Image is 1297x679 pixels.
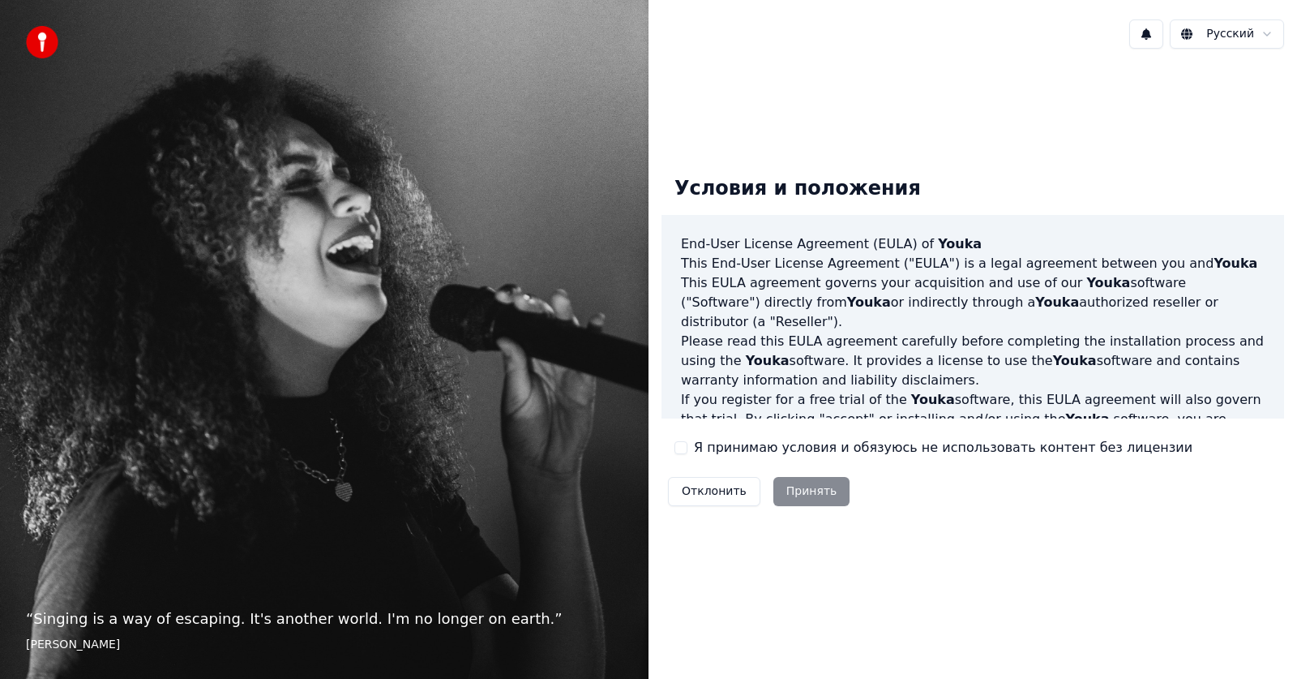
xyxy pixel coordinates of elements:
[1053,353,1097,368] span: Youka
[694,438,1192,458] label: Я принимаю условия и обязуюсь не использовать контент без лицензии
[681,234,1265,254] h3: End-User License Agreement (EULA) of
[938,236,982,251] span: Youka
[26,637,623,653] footer: [PERSON_NAME]
[1214,256,1257,271] span: Youka
[1086,275,1130,290] span: Youka
[681,254,1265,273] p: This End-User License Agreement ("EULA") is a legal agreement between you and
[661,163,934,215] div: Условия и положения
[1066,411,1110,427] span: Youka
[668,477,760,506] button: Отклонить
[847,294,891,310] span: Youka
[26,608,623,630] p: “ Singing is a way of escaping. It's another world. I'm no longer on earth. ”
[26,26,58,58] img: youka
[681,390,1265,468] p: If you register for a free trial of the software, this EULA agreement will also govern that trial...
[911,392,955,407] span: Youka
[681,332,1265,390] p: Please read this EULA agreement carefully before completing the installation process and using th...
[1035,294,1079,310] span: Youka
[681,273,1265,332] p: This EULA agreement governs your acquisition and use of our software ("Software") directly from o...
[746,353,790,368] span: Youka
